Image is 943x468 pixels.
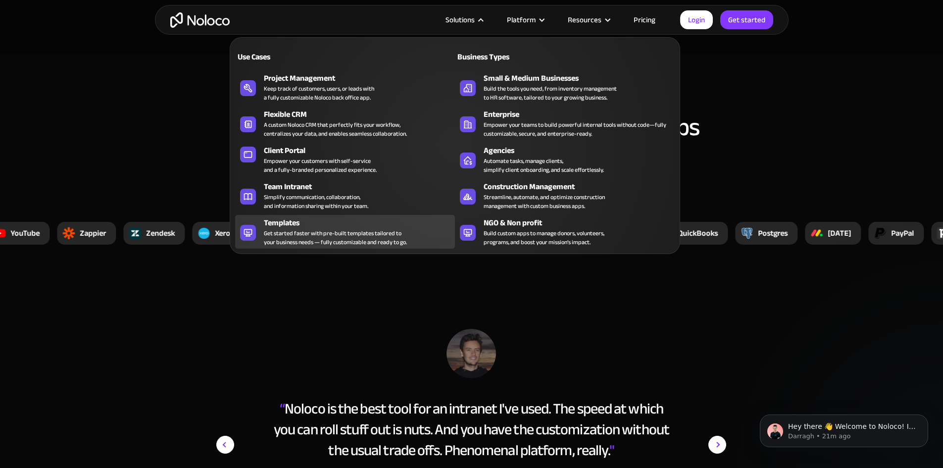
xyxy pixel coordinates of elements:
span: “ [280,395,285,422]
div: Zappier [80,227,106,239]
a: Client PortalEmpower your customers with self-serviceand a fully-branded personalized experience. [235,143,455,176]
div: Build the tools you need, from inventory management to HR software, tailored to your growing busi... [484,84,617,102]
a: Get started [720,10,773,29]
div: Empower your teams to build powerful internal tools without code—fully customizable, secure, and ... [484,120,670,138]
nav: Solutions [230,23,680,254]
div: Flexible CRM [264,108,459,120]
a: AgenciesAutomate tasks, manage clients,simplify client onboarding, and scale effortlessly. [455,143,675,176]
div: Team Intranet [264,181,459,193]
div: Resources [555,13,621,26]
a: Team IntranetSimplify communication, collaboration,and information sharing within your team. [235,179,455,212]
a: Flexible CRMA custom Noloco CRM that perfectly fits your workflow,centralizes your data, and enab... [235,106,455,140]
div: Business Types [455,51,561,63]
div: Platform [507,13,536,26]
div: Xero [215,227,230,239]
div: Construction Management [484,181,679,193]
a: NGO & Non profitBuild custom apps to manage donors, volunteers,programs, and boost your mission’s... [455,215,675,249]
a: Small & Medium BusinessesBuild the tools you need, from inventory managementto HR software, tailo... [455,70,675,104]
a: Project ManagementKeep track of customers, users, or leads witha fully customizable Noloco back o... [235,70,455,104]
a: Use Cases [235,45,455,68]
div: Templates [264,217,459,229]
a: EnterpriseEmpower your teams to build powerful internal tools without code—fully customizable, se... [455,106,675,140]
div: Empower your customers with self-service and a fully-branded personalized experience. [264,156,377,174]
div: Resources [568,13,601,26]
a: Business Types [455,45,675,68]
div: [DATE] [828,227,851,239]
span: " [609,436,614,464]
div: Simplify communication, collaboration, and information sharing within your team. [264,193,368,210]
div: Automate tasks, manage clients, simplify client onboarding, and scale effortlessly. [484,156,604,174]
div: Get started faster with pre-built templates tailored to your business needs — fully customizable ... [264,229,407,247]
a: Pricing [621,13,668,26]
div: Small & Medium Businesses [484,72,679,84]
iframe: Intercom notifications message [745,394,943,463]
div: Streamline, automate, and optimize construction management with custom business apps. [484,193,605,210]
div: Noloco is the best tool for an intranet I've used. The speed at which you can roll stuff out is n... [269,398,674,461]
h2: Noloco easily integrates with your existing apps [165,114,779,141]
div: YouTube [10,227,40,239]
div: Solutions [433,13,495,26]
a: Construction ManagementStreamline, automate, and optimize constructionmanagement with custom busi... [455,179,675,212]
div: Client Portal [264,145,459,156]
div: Solutions [446,13,475,26]
a: home [170,12,230,28]
div: Build custom apps to manage donors, volunteers, programs, and boost your mission’s impact. [484,229,604,247]
div: PayPal [891,227,914,239]
div: NGO & Non profit [484,217,679,229]
div: Zendesk [146,227,175,239]
div: Use Cases [235,51,341,63]
div: Agencies [484,145,679,156]
div: QuickBooks [678,227,718,239]
div: Postgres [758,227,788,239]
a: Login [680,10,713,29]
div: Keep track of customers, users, or leads with a fully customizable Noloco back office app. [264,84,374,102]
div: Enterprise [484,108,679,120]
div: A custom Noloco CRM that perfectly fits your workflow, centralizes your data, and enables seamles... [264,120,407,138]
div: Project Management [264,72,459,84]
div: Platform [495,13,555,26]
a: TemplatesGet started faster with pre-built templates tailored toyour business needs — fully custo... [235,215,455,249]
